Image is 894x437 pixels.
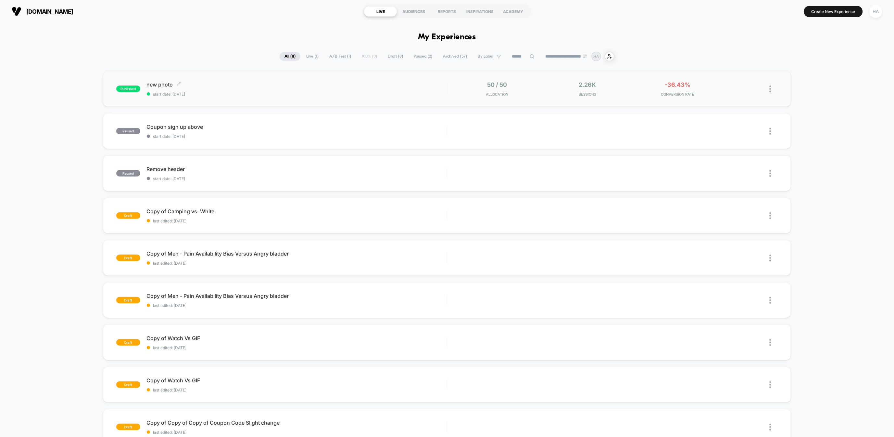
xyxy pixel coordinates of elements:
img: close [770,381,771,388]
span: draft [116,297,140,303]
span: A/B Test ( 1 ) [324,52,356,61]
span: By Label [478,54,493,59]
span: last edited: [DATE] [147,388,447,392]
div: INSPIRATIONS [463,6,497,17]
span: All ( 11 ) [280,52,300,61]
img: close [770,297,771,304]
img: close [770,255,771,261]
span: last edited: [DATE] [147,303,447,308]
span: 2.26k [579,81,596,88]
p: HA [594,54,599,59]
span: Copy of Men - Pain Availability Bias Versus Angry bladder [147,250,447,257]
span: Coupon sign up above [147,124,447,130]
div: AUDIENCES [397,6,430,17]
span: start date: [DATE] [147,134,447,139]
span: draft [116,381,140,388]
span: start date: [DATE] [147,92,447,97]
span: start date: [DATE] [147,176,447,181]
span: Archived ( 57 ) [438,52,472,61]
span: draft [116,424,140,430]
span: Allocation [486,92,509,97]
span: paused [116,170,140,177]
button: HA [868,5,884,18]
span: Live ( 1 ) [301,52,323,61]
div: HA [870,5,882,18]
div: LIVE [364,6,397,17]
div: REPORTS [430,6,463,17]
span: Sessions [544,92,631,97]
span: published [116,86,140,92]
img: close [770,86,771,92]
button: Create New Experience [804,6,863,17]
span: draft [116,255,140,261]
span: 50 / 50 [487,81,507,88]
img: close [770,170,771,177]
img: close [770,424,771,430]
img: close [770,212,771,219]
span: last edited: [DATE] [147,430,447,435]
span: Paused ( 2 ) [409,52,437,61]
span: last edited: [DATE] [147,345,447,350]
span: draft [116,212,140,219]
span: Copy of Men - Pain Availability Bias Versus Angry bladder [147,293,447,299]
img: close [770,128,771,135]
img: end [583,54,587,58]
img: close [770,339,771,346]
h1: My Experiences [418,33,476,42]
span: last edited: [DATE] [147,218,447,223]
img: Visually logo [12,7,21,16]
span: last edited: [DATE] [147,261,447,266]
span: Copy of Watch Vs GIF [147,335,447,341]
span: -36.43% [665,81,690,88]
span: Copy of Copy of Copy of Coupon Code Slight change [147,419,447,426]
span: [DOMAIN_NAME] [26,8,73,15]
span: Draft ( 8 ) [383,52,408,61]
span: draft [116,339,140,346]
span: paused [116,128,140,134]
button: [DOMAIN_NAME] [10,6,75,17]
span: Remove header [147,166,447,172]
span: new photo [147,81,447,88]
div: ACADEMY [497,6,530,17]
span: CONVERSION RATE [634,92,721,97]
span: Copy of Camping vs. White [147,208,447,215]
span: Copy of Watch Vs GIF [147,377,447,384]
